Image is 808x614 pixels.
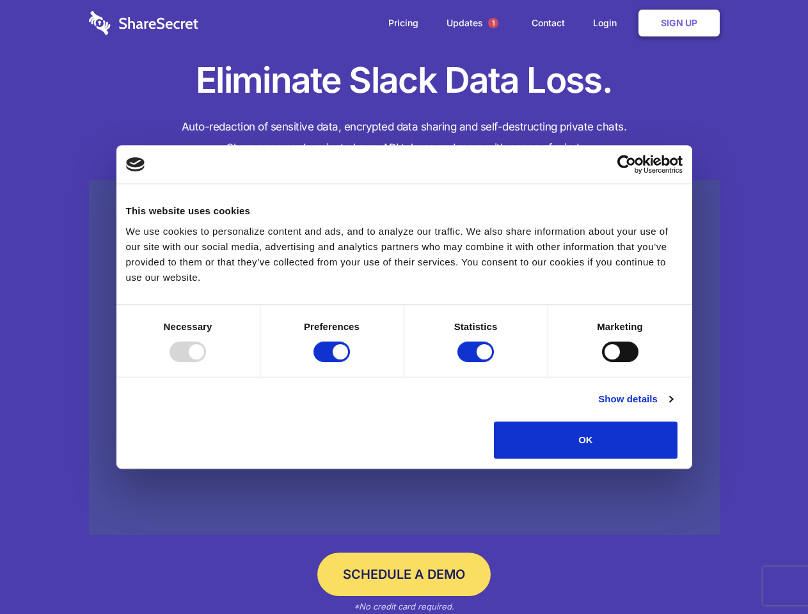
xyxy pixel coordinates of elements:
h4: Auto-redaction of sensitive data, encrypted data sharing and self-destructing private chats. Shar... [89,116,720,159]
a: Login [580,3,636,43]
em: *No credit card required. [354,601,454,611]
div: We use cookies to personalize content and ads, and to analyze our traffic. We also share informat... [126,224,683,285]
strong: Preferences [304,321,360,332]
strong: Statistics [454,321,498,332]
a: Pricing [376,3,431,43]
a: Usercentrics Cookiebot - opens in a new window [571,155,683,174]
span: 1 [488,18,498,28]
a: Contact [519,3,578,43]
strong: Marketing [597,321,643,332]
a: Wistia video thumbnail [89,180,720,535]
img: logo [126,157,145,171]
a: Show details [598,391,672,407]
a: Sign Up [638,10,720,36]
a: Schedule a Demo [317,553,491,596]
div: This website uses cookies [126,203,683,219]
img: logo-wordmark-white-trans-d4663122ce5f474addd5e946df7df03e33cb6a1c49d2221995e7729f52c070b2.svg [89,11,198,35]
strong: Necessary [164,321,212,332]
h1: Eliminate Slack Data Loss. [89,58,720,104]
button: OK [494,421,677,459]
